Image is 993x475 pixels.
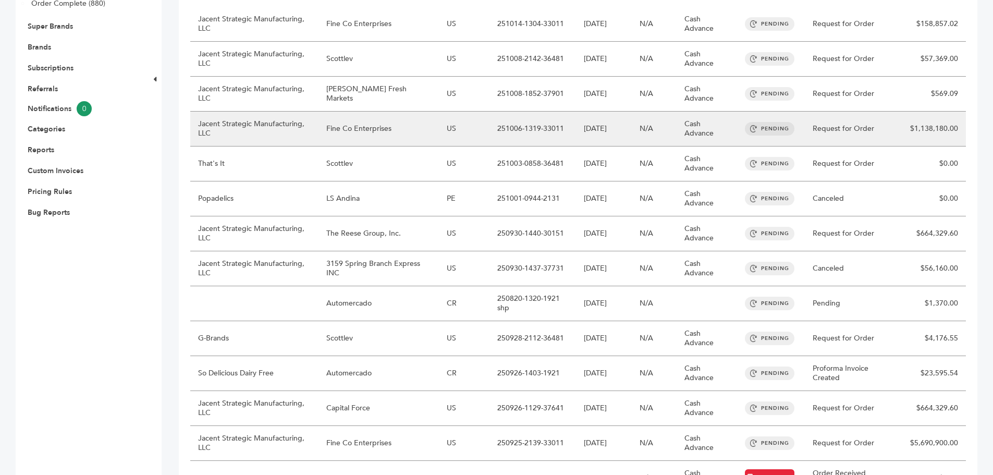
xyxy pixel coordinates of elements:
[632,391,677,426] td: N/A
[745,192,794,205] span: PENDING
[28,84,58,94] a: Referrals
[439,356,489,391] td: CR
[805,112,902,147] td: Request for Order
[190,147,318,181] td: That's It
[632,426,677,461] td: N/A
[632,181,677,216] td: N/A
[745,157,794,170] span: PENDING
[576,356,632,391] td: [DATE]
[576,321,632,356] td: [DATE]
[677,77,738,112] td: Cash Advance
[190,216,318,251] td: Jacent Strategic Manufacturing, LLC
[632,216,677,251] td: N/A
[489,181,576,216] td: 251001-0944-2131
[318,286,439,321] td: Automercado
[745,262,794,275] span: PENDING
[190,77,318,112] td: Jacent Strategic Manufacturing, LLC
[805,77,902,112] td: Request for Order
[805,391,902,426] td: Request for Order
[902,251,966,286] td: $56,160.00
[902,286,966,321] td: $1,370.00
[190,112,318,147] td: Jacent Strategic Manufacturing, LLC
[745,52,794,66] span: PENDING
[190,251,318,286] td: Jacent Strategic Manufacturing, LLC
[77,101,92,116] span: 0
[677,7,738,42] td: Cash Advance
[318,321,439,356] td: Scottlev
[902,42,966,77] td: $57,369.00
[902,147,966,181] td: $0.00
[805,147,902,181] td: Request for Order
[28,145,54,155] a: Reports
[632,7,677,42] td: N/A
[745,17,794,31] span: PENDING
[439,147,489,181] td: US
[576,251,632,286] td: [DATE]
[190,7,318,42] td: Jacent Strategic Manufacturing, LLC
[318,391,439,426] td: Capital Force
[190,321,318,356] td: G-Brands
[318,112,439,147] td: Fine Co Enterprises
[677,356,738,391] td: Cash Advance
[190,356,318,391] td: So Delicious Dairy Free
[677,181,738,216] td: Cash Advance
[632,112,677,147] td: N/A
[632,251,677,286] td: N/A
[489,216,576,251] td: 250930-1440-30151
[190,391,318,426] td: Jacent Strategic Manufacturing, LLC
[439,181,489,216] td: PE
[318,251,439,286] td: 3159 Spring Branch Express INC
[677,42,738,77] td: Cash Advance
[745,122,794,136] span: PENDING
[489,426,576,461] td: 250925-2139-33011
[902,321,966,356] td: $4,176.55
[439,251,489,286] td: US
[576,112,632,147] td: [DATE]
[318,7,439,42] td: Fine Co Enterprises
[677,112,738,147] td: Cash Advance
[745,297,794,310] span: PENDING
[805,426,902,461] td: Request for Order
[28,101,134,116] a: Notifications0
[677,426,738,461] td: Cash Advance
[745,227,794,240] span: PENDING
[576,216,632,251] td: [DATE]
[902,391,966,426] td: $664,329.60
[677,147,738,181] td: Cash Advance
[28,166,83,176] a: Custom Invoices
[632,42,677,77] td: N/A
[489,112,576,147] td: 251006-1319-33011
[28,124,65,134] a: Categories
[489,42,576,77] td: 251008-2142-36481
[576,181,632,216] td: [DATE]
[439,77,489,112] td: US
[489,391,576,426] td: 250926-1129-37641
[632,286,677,321] td: N/A
[28,187,72,197] a: Pricing Rules
[318,216,439,251] td: The Reese Group, Inc.
[439,42,489,77] td: US
[745,87,794,101] span: PENDING
[745,436,794,450] span: PENDING
[28,42,51,52] a: Brands
[439,286,489,321] td: CR
[677,321,738,356] td: Cash Advance
[489,7,576,42] td: 251014-1304-33011
[805,7,902,42] td: Request for Order
[318,356,439,391] td: Automercado
[632,356,677,391] td: N/A
[318,147,439,181] td: Scottlev
[632,321,677,356] td: N/A
[745,332,794,345] span: PENDING
[805,321,902,356] td: Request for Order
[805,42,902,77] td: Request for Order
[190,181,318,216] td: Popadelics
[805,181,902,216] td: Canceled
[190,426,318,461] td: Jacent Strategic Manufacturing, LLC
[576,7,632,42] td: [DATE]
[745,401,794,415] span: PENDING
[439,112,489,147] td: US
[318,77,439,112] td: [PERSON_NAME] Fresh Markets
[439,321,489,356] td: US
[902,77,966,112] td: $569.09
